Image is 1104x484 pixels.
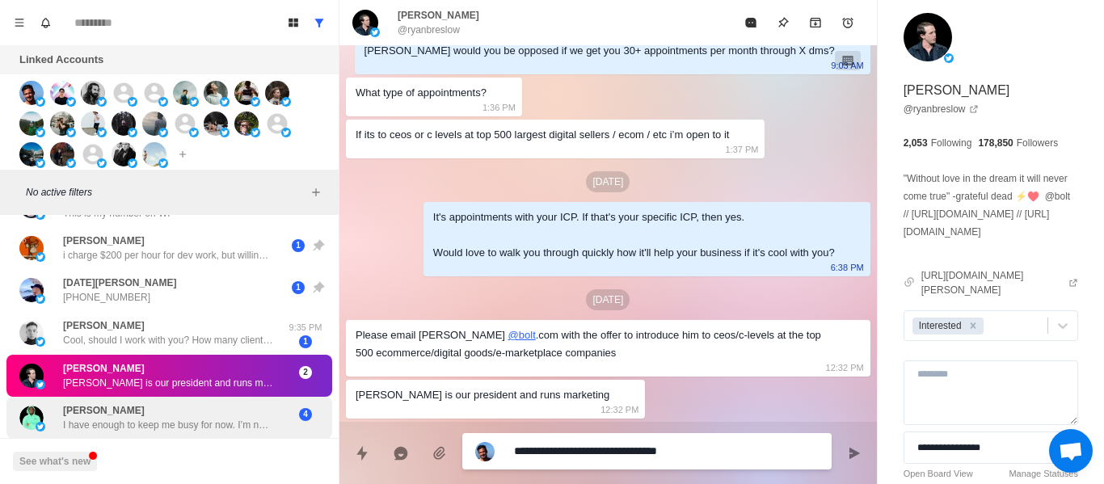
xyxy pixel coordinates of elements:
p: [PERSON_NAME] is our president and runs marketing [63,376,273,390]
img: picture [50,112,74,136]
button: Mark as read [735,6,767,39]
p: 12:32 PM [600,401,638,419]
p: 1:36 PM [482,99,516,116]
p: Following [931,136,972,150]
button: Menu [6,10,32,36]
img: picture [204,81,228,105]
img: picture [50,81,74,105]
div: If its to ceos or c levels at top 500 largest digital sellers / ecom / etc i’m open to it [356,126,729,144]
img: picture [352,10,378,36]
div: [PERSON_NAME] is our president and runs marketing [356,386,609,404]
img: picture [19,142,44,166]
button: Show all conversations [306,10,332,36]
p: [PERSON_NAME] [63,318,145,333]
img: picture [19,406,44,430]
img: picture [475,442,495,461]
p: i charge $200 per hour for dev work, but willing to do $50 to $100 for 30-60 min meetings as long... [63,248,273,263]
p: I have enough to keep me busy for now. I’m not completely booked but I’m also not at 0. I have a ... [63,418,273,432]
a: [URL][DOMAIN_NAME][PERSON_NAME] [921,268,1078,297]
p: [DATE][PERSON_NAME] [63,276,176,290]
button: Archive [799,6,832,39]
button: Add account [173,145,192,164]
img: picture [36,97,45,107]
img: picture [128,97,137,107]
img: picture [36,422,45,431]
img: picture [36,380,45,389]
button: See what's new [13,452,97,471]
img: picture [281,97,291,107]
p: 178,850 [978,136,1013,150]
img: picture [112,142,136,166]
span: 1 [292,281,305,294]
img: picture [251,97,260,107]
button: Notifications [32,10,58,36]
button: Add media [423,437,456,469]
div: Please email [PERSON_NAME] .com with the offer to introduce him to ceos/c-levels at the top 500 e... [356,326,835,362]
img: picture [36,252,45,262]
div: What type of appointments? [356,84,487,102]
img: picture [50,142,74,166]
img: picture [97,158,107,168]
p: 9:35 PM [285,321,326,335]
img: picture [36,294,45,304]
img: picture [142,112,166,136]
p: Cool, should I work with you? How many clients you got tho? It’s easy to get clients lol.., [63,333,273,347]
p: [PERSON_NAME] [398,8,479,23]
img: picture [142,142,166,166]
p: [DATE] [586,289,630,310]
img: picture [66,97,76,107]
img: picture [97,128,107,137]
p: [PERSON_NAME] [63,403,145,418]
p: 2,053 [904,136,928,150]
img: picture [265,81,289,105]
img: picture [944,53,954,63]
p: Linked Accounts [19,52,103,68]
img: picture [19,112,44,136]
p: 6:38 PM [831,259,864,276]
p: 12:32 PM [826,359,864,377]
img: picture [234,112,259,136]
div: Remove Interested [964,318,982,335]
img: picture [220,128,230,137]
p: [PERSON_NAME] [63,361,145,376]
img: picture [128,158,137,168]
p: [PERSON_NAME] [904,81,1010,100]
button: Add reminder [832,6,864,39]
img: picture [158,158,168,168]
img: picture [128,128,137,137]
div: It's appointments with your ICP. If that's your specific ICP, then yes. Would love to walk you th... [433,208,835,262]
button: Send message [838,437,870,469]
img: picture [220,97,230,107]
img: picture [19,321,44,345]
span: 2 [299,366,312,379]
p: 9:03 AM [831,57,863,74]
p: @ryanbreslow [398,23,460,37]
img: picture [112,112,136,136]
p: [PERSON_NAME] [63,234,145,248]
img: picture [158,128,168,137]
span: 1 [299,335,312,348]
img: picture [36,210,45,220]
img: picture [904,13,952,61]
a: Open Board View [904,467,973,481]
a: Open chat [1049,429,1093,473]
img: picture [204,112,228,136]
p: Followers [1017,136,1058,150]
img: picture [189,128,199,137]
img: picture [97,97,107,107]
img: picture [281,128,291,137]
img: picture [251,128,260,137]
div: Interested [914,318,964,335]
img: picture [19,364,44,388]
img: picture [19,81,44,105]
img: picture [81,112,105,136]
p: 1:37 PM [725,141,758,158]
button: Board View [280,10,306,36]
button: Reply with AI [385,437,417,469]
img: picture [234,81,259,105]
a: @bolt [508,329,536,341]
img: picture [36,158,45,168]
img: picture [19,236,44,260]
img: picture [173,81,197,105]
img: picture [189,97,199,107]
